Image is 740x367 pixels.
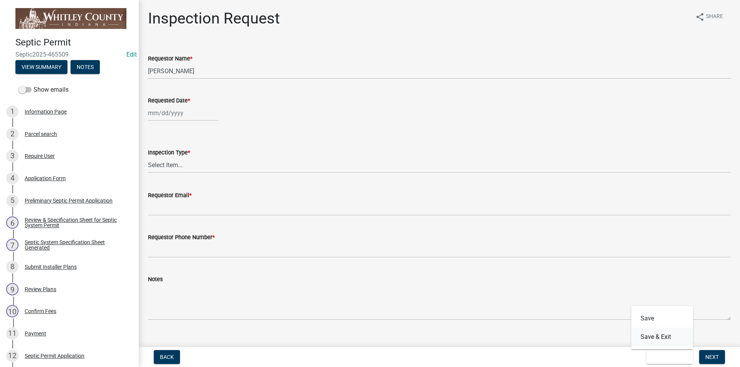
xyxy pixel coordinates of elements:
div: Require User [25,153,55,159]
a: Edit [126,51,137,58]
div: Submit Installer Plans [25,264,77,270]
button: View Summary [15,60,67,74]
div: 12 [6,350,18,362]
wm-modal-confirm: Notes [71,65,100,71]
div: 11 [6,327,18,340]
span: Next [705,354,719,360]
label: Inspection Type [148,150,190,156]
span: Share [706,12,723,22]
div: Confirm Fees [25,308,56,314]
div: Parcel search [25,131,57,137]
h4: Septic Permit [15,37,133,48]
div: 2 [6,128,18,140]
div: Payment [25,331,46,336]
div: Information Page [25,109,67,114]
input: mm/dd/yyyy [148,105,219,121]
span: Save & Exit [653,354,682,360]
button: Back [154,350,180,364]
div: Preliminary Septic Permit Application [25,198,113,203]
div: Review Plans [25,287,56,292]
div: 9 [6,283,18,295]
button: Save & Exit [646,350,693,364]
button: Notes [71,60,100,74]
div: 10 [6,305,18,317]
label: Notes [148,277,163,282]
div: 3 [6,150,18,162]
label: Requestor Name [148,56,192,62]
img: Whitley County, Indiana [15,8,126,29]
label: Show emails [18,85,69,94]
label: Requestor Phone Number [148,235,215,240]
div: Review & Specification Sheet for Septic System Permit [25,217,126,228]
div: 8 [6,261,18,273]
div: 5 [6,194,18,207]
span: Septic2025-465509 [15,51,123,58]
div: 7 [6,239,18,251]
wm-modal-confirm: Edit Application Number [126,51,137,58]
div: Application Form [25,176,66,181]
div: 1 [6,106,18,118]
div: 4 [6,172,18,184]
span: Back [160,354,174,360]
div: Septic System Specification Sheet Generated [25,240,126,250]
button: shareShare [689,9,729,24]
label: Requestor Email [148,193,192,198]
button: Next [699,350,725,364]
div: 6 [6,216,18,229]
div: Septic Permit Application [25,353,84,359]
i: share [695,12,705,22]
button: Save & Exit [631,328,693,346]
h1: Inspection Request [148,9,280,28]
label: Requested Date [148,98,190,104]
button: Save [631,309,693,328]
wm-modal-confirm: Summary [15,65,67,71]
div: Save & Exit [631,306,693,349]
